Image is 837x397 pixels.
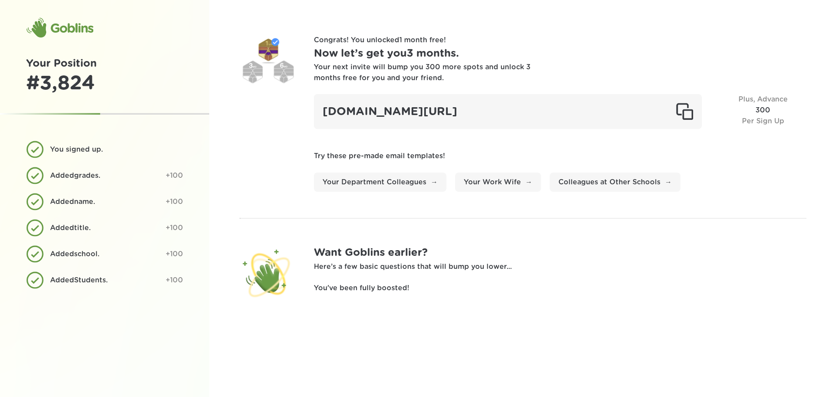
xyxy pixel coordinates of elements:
div: Your next invite will bump you 300 more spots and unlock 3 months free for you and your friend. [314,62,532,84]
div: Added school . [50,249,159,260]
p: Congrats! You unlocked 1 month free ! [314,35,806,46]
h1: Want Goblins earlier? [314,245,806,261]
a: Your Department Colleagues [314,173,446,192]
div: [DOMAIN_NAME][URL] [314,94,702,129]
div: Added Students . [50,275,159,286]
div: +100 [166,275,183,286]
h1: Now let’s get you 3 months . [314,46,806,62]
p: You've been fully boosted! [314,283,806,294]
div: Added grades . [50,170,159,181]
a: Colleagues at Other Schools [550,173,680,192]
span: Plus, Advance [738,96,788,103]
p: Here’s a few basic questions that will bump you lower... [314,261,806,272]
div: +100 [166,223,183,234]
div: Goblins [26,17,93,38]
div: 300 [719,94,806,129]
div: Added title . [50,223,159,234]
a: Your Work Wife [455,173,541,192]
div: Added name . [50,197,159,207]
div: You signed up. [50,144,177,155]
p: Try these pre-made email templates! [314,151,806,162]
div: +100 [166,170,183,181]
div: # 3,824 [26,72,183,95]
div: +100 [166,249,183,260]
div: +100 [166,197,183,207]
span: Per Sign Up [742,118,784,125]
h1: Your Position [26,56,183,72]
